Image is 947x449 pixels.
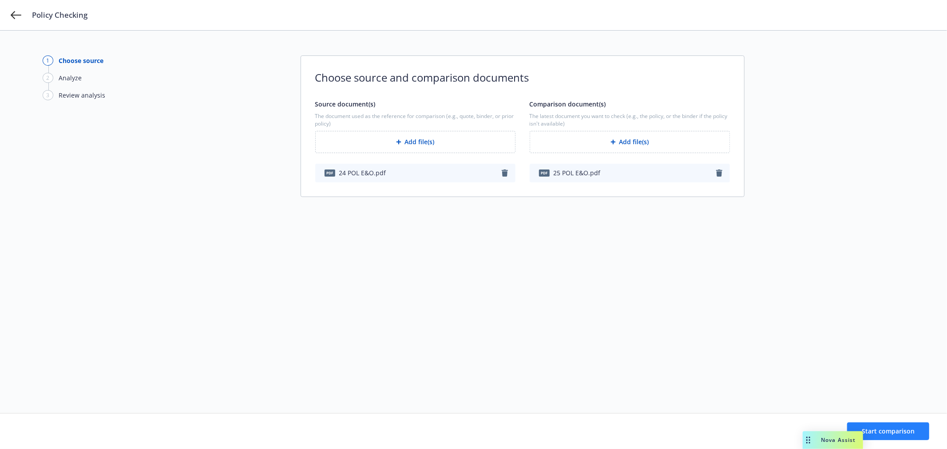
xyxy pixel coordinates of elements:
span: 24 POL E&O.pdf [339,168,386,177]
div: 3 [43,90,53,100]
button: Nova Assist [803,431,863,449]
span: The document used as the reference for comparison (e.g., quote, binder, or prior policy) [315,112,515,127]
span: 25 POL E&O.pdf [554,168,601,177]
button: Add file(s) [530,131,730,153]
span: The latest document you want to check (e.g., the policy, or the binder if the policy isn't availa... [530,112,730,127]
div: 1 [43,55,53,66]
span: Source document(s) [315,100,376,108]
span: Nova Assist [821,436,856,444]
span: Policy Checking [32,10,87,20]
div: Review analysis [59,91,105,100]
button: Add file(s) [315,131,515,153]
span: Start comparison [862,427,915,435]
span: Comparison document(s) [530,100,606,108]
div: 2 [43,73,53,83]
span: pdf [325,169,335,176]
span: pdf [539,169,550,176]
div: Choose source [59,56,103,65]
span: Choose source and comparison documents [315,70,730,85]
div: Analyze [59,73,82,83]
div: Drag to move [803,431,814,449]
button: Start comparison [847,422,929,440]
